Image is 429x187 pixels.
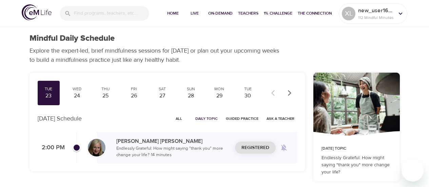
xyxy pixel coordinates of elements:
[264,10,292,17] span: 1% Challenge
[97,86,114,92] div: Thu
[69,86,85,92] div: Wed
[321,154,392,176] p: Endlessly Grateful: How might saying "thank you" more change your life?
[211,86,228,92] div: Mon
[69,92,85,100] div: 24
[30,34,115,43] h1: Mindful Daily Schedule
[30,46,284,64] p: Explore the expert-led, brief mindfulness sessions for [DATE] or plan out your upcoming weeks to ...
[358,6,394,15] p: new_user1608587756
[40,86,57,92] div: Tue
[358,15,394,21] p: 112 Mindful Minutes
[276,139,292,156] span: Remind me when a class goes live every Tuesday at 2:00 PM
[168,113,190,124] button: All
[241,144,269,152] span: Registered
[154,86,171,92] div: Sat
[165,10,181,17] span: Home
[38,143,65,152] p: 2:00 PM
[208,10,233,17] span: On-Demand
[342,7,355,20] div: XL
[125,86,142,92] div: Fri
[154,92,171,100] div: 27
[187,10,203,17] span: Live
[239,92,256,100] div: 30
[211,92,228,100] div: 29
[182,86,199,92] div: Sun
[116,137,230,145] p: [PERSON_NAME] [PERSON_NAME]
[88,139,105,156] img: Diane_Renz-min.jpg
[226,115,258,122] span: Guided Practice
[125,92,142,100] div: 26
[223,113,261,124] button: Guided Practice
[195,115,218,122] span: Daily Topic
[38,114,82,123] p: [DATE] Schedule
[238,10,258,17] span: Teachers
[235,142,276,154] button: Registered
[182,92,199,100] div: 28
[267,115,294,122] span: Ask a Teacher
[40,92,57,100] div: 23
[264,113,297,124] button: Ask a Teacher
[298,10,332,17] span: The Connection
[22,4,52,20] img: logo
[116,145,230,158] p: Endlessly Grateful: How might saying "thank you" more change your life? · 14 minutes
[74,6,149,21] input: Find programs, teachers, etc...
[402,160,424,182] iframe: Button to launch messaging window
[97,92,114,100] div: 25
[193,113,220,124] button: Daily Topic
[239,86,256,92] div: Tue
[171,115,187,122] span: All
[321,146,392,152] p: [DATE] Topic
